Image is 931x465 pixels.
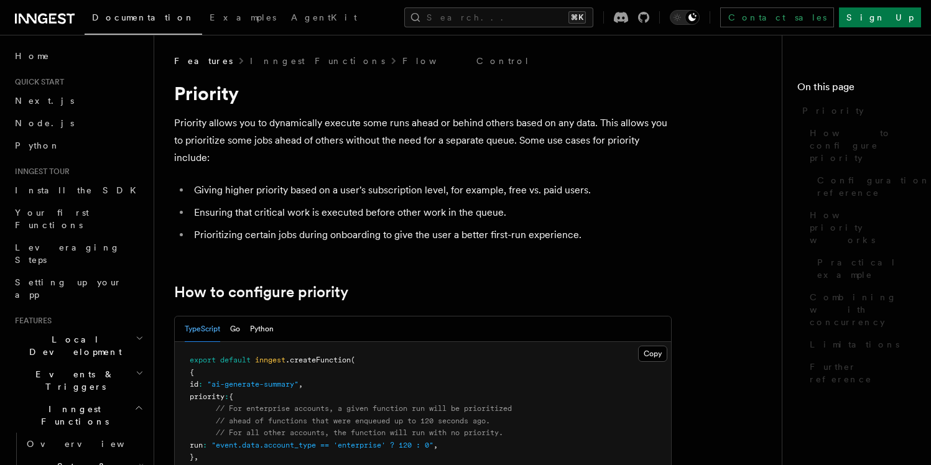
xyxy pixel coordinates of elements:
[812,169,916,204] a: Configuration reference
[797,80,916,99] h4: On this page
[797,99,916,122] a: Priority
[15,208,89,230] span: Your first Functions
[817,256,916,281] span: Practical example
[202,4,284,34] a: Examples
[190,392,225,401] span: priority
[810,127,916,164] span: How to configure priority
[174,82,672,104] h1: Priority
[10,333,136,358] span: Local Development
[10,90,146,112] a: Next.js
[404,7,593,27] button: Search...⌘K
[839,7,921,27] a: Sign Up
[190,380,198,389] span: id
[190,226,672,244] li: Prioritizing certain jobs during onboarding to give the user a better first-run experience.
[15,185,144,195] span: Install the SDK
[720,7,834,27] a: Contact sales
[10,134,146,157] a: Python
[190,356,216,364] span: export
[805,122,916,169] a: How to configure priority
[10,271,146,306] a: Setting up your app
[10,201,146,236] a: Your first Functions
[230,316,240,342] button: Go
[805,333,916,356] a: Limitations
[291,12,357,22] span: AgentKit
[216,428,503,437] span: // For all other accounts, the function will run with no priority.
[810,361,916,385] span: Further reference
[229,392,233,401] span: {
[92,12,195,22] span: Documentation
[805,286,916,333] a: Combining with concurrency
[10,316,52,326] span: Features
[250,316,274,342] button: Python
[670,10,700,25] button: Toggle dark mode
[285,356,351,364] span: .createFunction
[250,55,385,67] a: Inngest Functions
[10,236,146,271] a: Leveraging Steps
[10,368,136,393] span: Events & Triggers
[10,167,70,177] span: Inngest tour
[207,380,299,389] span: "ai-generate-summary"
[810,291,916,328] span: Combining with concurrency
[216,404,512,413] span: // For enterprise accounts, a given function run will be prioritized
[190,368,194,377] span: {
[351,356,355,364] span: (
[10,363,146,398] button: Events & Triggers
[10,77,64,87] span: Quick start
[15,118,74,128] span: Node.js
[568,11,586,24] kbd: ⌘K
[433,441,438,449] span: ,
[216,417,490,425] span: // ahead of functions that were enqueued up to 120 seconds ago.
[638,346,667,362] button: Copy
[402,55,530,67] a: Flow Control
[10,179,146,201] a: Install the SDK
[15,50,50,62] span: Home
[255,356,285,364] span: inngest
[15,277,122,300] span: Setting up your app
[802,104,864,117] span: Priority
[190,441,203,449] span: run
[211,441,433,449] span: "event.data.account_type == 'enterprise' ? 120 : 0"
[10,403,134,428] span: Inngest Functions
[27,439,155,449] span: Overview
[174,283,348,301] a: How to configure priority
[15,96,74,106] span: Next.js
[210,12,276,22] span: Examples
[810,209,916,246] span: How priority works
[812,251,916,286] a: Practical example
[15,242,120,265] span: Leveraging Steps
[817,174,930,199] span: Configuration reference
[85,4,202,35] a: Documentation
[203,441,207,449] span: :
[220,356,251,364] span: default
[10,328,146,363] button: Local Development
[190,204,672,221] li: Ensuring that critical work is executed before other work in the queue.
[10,45,146,67] a: Home
[284,4,364,34] a: AgentKit
[22,433,146,455] a: Overview
[10,112,146,134] a: Node.js
[225,392,229,401] span: :
[299,380,303,389] span: ,
[15,140,60,150] span: Python
[10,398,146,433] button: Inngest Functions
[174,114,672,167] p: Priority allows you to dynamically execute some runs ahead or behind others based on any data. Th...
[198,380,203,389] span: :
[805,204,916,251] a: How priority works
[174,55,233,67] span: Features
[190,453,194,461] span: }
[194,453,198,461] span: ,
[185,316,220,342] button: TypeScript
[805,356,916,390] a: Further reference
[190,182,672,199] li: Giving higher priority based on a user's subscription level, for example, free vs. paid users.
[810,338,899,351] span: Limitations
